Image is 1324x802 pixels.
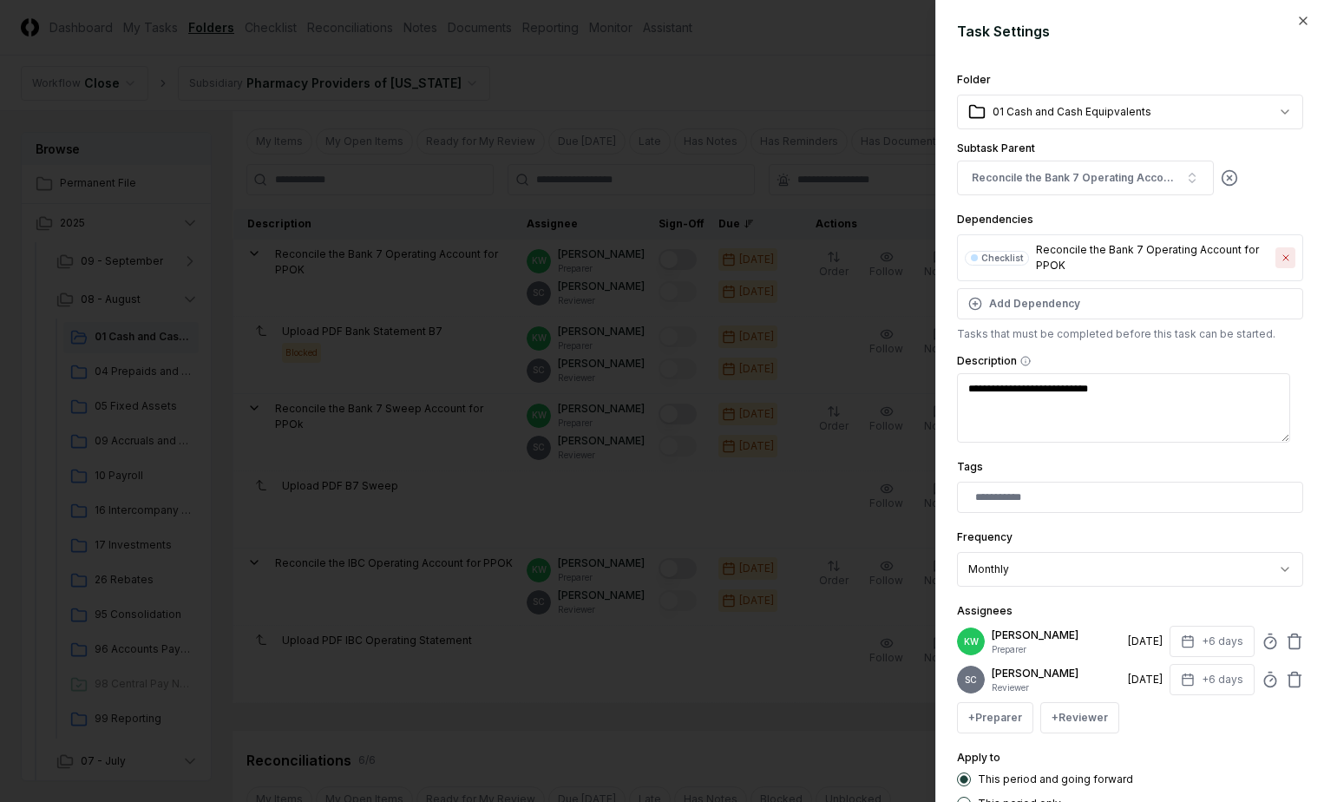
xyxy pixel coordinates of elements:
[992,681,1121,694] p: Reviewer
[1036,242,1275,273] span: Reconcile the Bank 7 Operating Account for PPOK
[978,774,1133,785] label: This period and going forward
[957,21,1303,42] h2: Task Settings
[957,288,1303,319] button: Add Dependency
[1128,634,1163,649] div: [DATE]
[957,604,1013,617] label: Assignees
[972,170,1178,186] div: Reconcile the Bank 7 Operating Account for PPOK
[965,674,977,687] span: SC
[957,702,1033,733] button: +Preparer
[1040,702,1119,733] button: +Reviewer
[1128,672,1163,687] div: [DATE]
[957,460,983,473] label: Tags
[1170,664,1255,695] button: +6 days
[957,213,1033,226] label: Dependencies
[1020,356,1031,366] button: Description
[992,666,1121,681] p: [PERSON_NAME]
[957,751,1000,764] label: Apply to
[992,643,1121,656] p: Preparer
[1170,626,1255,657] button: +6 days
[957,530,1013,543] label: Frequency
[992,628,1121,643] p: [PERSON_NAME]
[957,73,991,86] label: Folder
[964,635,979,648] span: KW
[957,143,1303,154] label: Subtask Parent
[957,356,1303,366] label: Description
[957,326,1303,342] p: Tasks that must be completed before this task can be started.
[981,252,1023,265] div: Checklist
